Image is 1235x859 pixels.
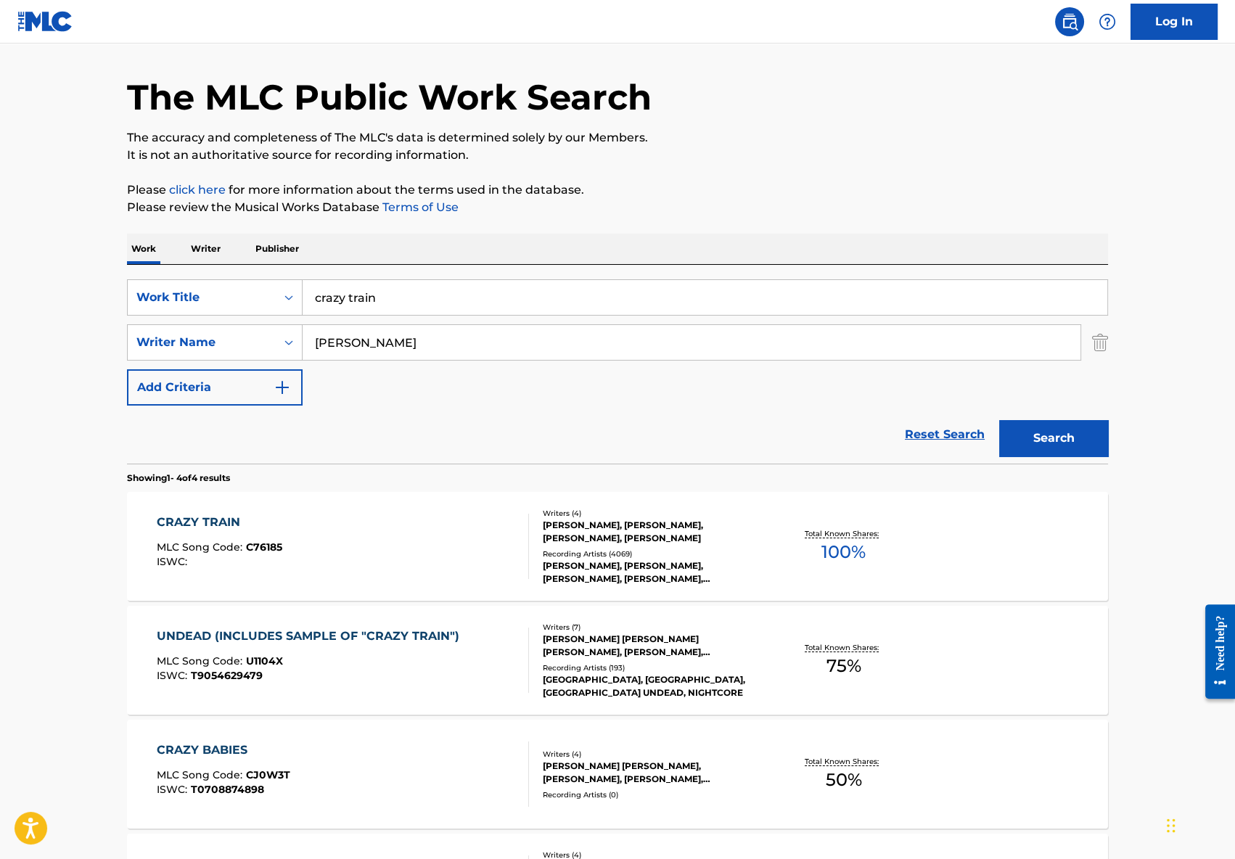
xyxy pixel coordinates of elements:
[1099,13,1116,30] img: help
[826,767,862,793] span: 50 %
[127,492,1108,601] a: CRAZY TRAINMLC Song Code:C76185ISWC:Writers (4)[PERSON_NAME], [PERSON_NAME], [PERSON_NAME], [PERS...
[136,334,267,351] div: Writer Name
[1167,804,1175,847] div: Drag
[251,234,303,264] p: Publisher
[1092,324,1108,361] img: Delete Criterion
[17,11,73,32] img: MLC Logo
[127,75,652,119] h1: The MLC Public Work Search
[543,508,762,519] div: Writers ( 4 )
[543,633,762,659] div: [PERSON_NAME] [PERSON_NAME] [PERSON_NAME], [PERSON_NAME], [PERSON_NAME], [PERSON_NAME], [PERSON_N...
[1055,7,1084,36] a: Public Search
[246,541,282,554] span: C76185
[826,653,861,679] span: 75 %
[274,379,291,396] img: 9d2ae6d4665cec9f34b9.svg
[246,654,283,667] span: U1104X
[127,606,1108,715] a: UNDEAD (INCLUDES SAMPLE OF "CRAZY TRAIN")MLC Song Code:U1104XISWC:T9054629479Writers (7)[PERSON_N...
[191,669,263,682] span: T9054629479
[379,200,459,214] a: Terms of Use
[157,741,290,759] div: CRAZY BABIES
[157,768,246,781] span: MLC Song Code :
[127,199,1108,216] p: Please review the Musical Works Database
[543,519,762,545] div: [PERSON_NAME], [PERSON_NAME], [PERSON_NAME], [PERSON_NAME]
[543,749,762,760] div: Writers ( 4 )
[127,234,160,264] p: Work
[543,789,762,800] div: Recording Artists ( 0 )
[157,783,191,796] span: ISWC :
[127,147,1108,164] p: It is not an authoritative source for recording information.
[169,183,226,197] a: click here
[191,783,264,796] span: T0708874898
[543,548,762,559] div: Recording Artists ( 4069 )
[1194,593,1235,710] iframe: Resource Center
[821,539,866,565] span: 100 %
[1131,4,1218,40] a: Log In
[1061,13,1078,30] img: search
[186,234,225,264] p: Writer
[543,559,762,585] div: [PERSON_NAME], [PERSON_NAME], [PERSON_NAME], [PERSON_NAME], [PERSON_NAME], [PERSON_NAME], [PERSON...
[157,514,282,531] div: CRAZY TRAIN
[157,669,191,682] span: ISWC :
[157,654,246,667] span: MLC Song Code :
[127,720,1108,829] a: CRAZY BABIESMLC Song Code:CJ0W3TISWC:T0708874898Writers (4)[PERSON_NAME] [PERSON_NAME], [PERSON_N...
[136,289,267,306] div: Work Title
[127,129,1108,147] p: The accuracy and completeness of The MLC's data is determined solely by our Members.
[805,528,882,539] p: Total Known Shares:
[127,369,303,406] button: Add Criteria
[127,472,230,485] p: Showing 1 - 4 of 4 results
[543,760,762,786] div: [PERSON_NAME] [PERSON_NAME], [PERSON_NAME], [PERSON_NAME], [PERSON_NAME]
[543,673,762,699] div: [GEOGRAPHIC_DATA], [GEOGRAPHIC_DATA], [GEOGRAPHIC_DATA] UNDEAD, NIGHTCORE
[1162,789,1235,859] iframe: Chat Widget
[127,279,1108,464] form: Search Form
[999,420,1108,456] button: Search
[898,419,992,451] a: Reset Search
[543,622,762,633] div: Writers ( 7 )
[157,628,467,645] div: UNDEAD (INCLUDES SAMPLE OF "CRAZY TRAIN")
[246,768,290,781] span: CJ0W3T
[1093,7,1122,36] div: Help
[805,642,882,653] p: Total Known Shares:
[157,541,246,554] span: MLC Song Code :
[543,662,762,673] div: Recording Artists ( 193 )
[805,756,882,767] p: Total Known Shares:
[127,181,1108,199] p: Please for more information about the terms used in the database.
[157,555,191,568] span: ISWC :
